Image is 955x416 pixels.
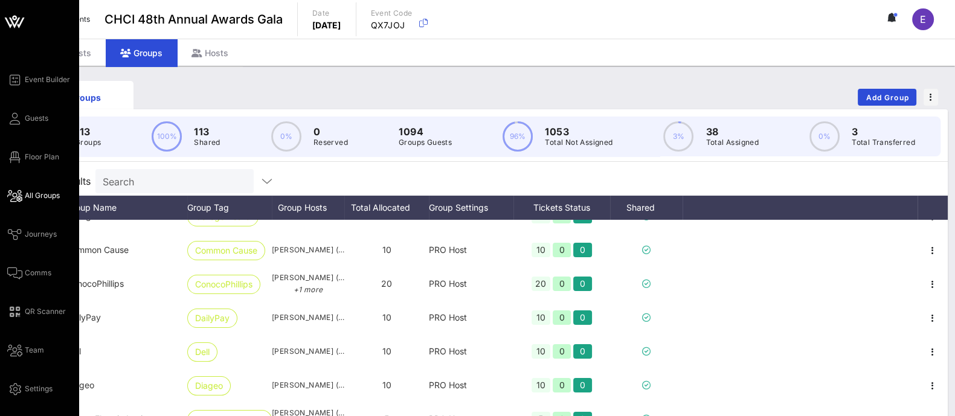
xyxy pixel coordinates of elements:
[382,346,391,356] span: 10
[706,124,759,139] p: 38
[852,124,915,139] p: 3
[381,278,392,289] span: 20
[194,124,220,139] p: 113
[75,136,101,149] p: Groups
[312,19,341,31] p: [DATE]
[532,277,550,291] div: 20
[25,113,48,124] span: Guests
[25,306,66,317] span: QR Scanner
[532,344,550,359] div: 10
[7,343,44,357] a: Team
[573,277,592,291] div: 0
[25,383,53,394] span: Settings
[532,310,550,325] div: 10
[371,19,413,31] p: QX7JOJ
[177,39,243,66] div: Hosts
[532,243,550,257] div: 10
[272,312,344,324] span: [PERSON_NAME] ([PERSON_NAME][EMAIL_ADDRESS][PERSON_NAME][DOMAIN_NAME])
[7,111,48,126] a: Guests
[553,310,571,325] div: 0
[25,267,51,278] span: Comms
[194,136,220,149] p: Shared
[66,278,124,289] span: ConocoPhillips
[371,7,413,19] p: Event Code
[553,344,571,359] div: 0
[25,152,59,162] span: Floor Plan
[553,277,571,291] div: 0
[314,136,348,149] p: Reserved
[272,345,344,357] span: [PERSON_NAME] ([EMAIL_ADDRESS][DOMAIN_NAME])
[858,89,916,106] button: Add Group
[272,196,344,220] div: Group Hosts
[7,72,70,87] a: Event Builder
[513,196,610,220] div: Tickets Status
[573,310,592,325] div: 0
[706,136,759,149] p: Total Assigned
[382,245,391,255] span: 10
[429,368,513,402] div: PRO Host
[399,136,452,149] p: Groups Guests
[7,188,60,203] a: All Groups
[75,124,101,139] p: 113
[187,196,272,220] div: Group Tag
[553,209,571,223] div: 0
[429,267,513,301] div: PRO Host
[532,209,550,223] div: 10
[573,209,592,223] div: 0
[344,196,429,220] div: Total Allocated
[573,378,592,392] div: 0
[912,8,934,30] div: E
[429,334,513,368] div: PRO Host
[25,190,60,201] span: All Groups
[573,243,592,257] div: 0
[195,377,223,395] span: Diageo
[573,344,592,359] div: 0
[382,312,391,322] span: 10
[46,91,124,104] div: Groups
[272,272,344,296] span: [PERSON_NAME] ([PERSON_NAME][EMAIL_ADDRESS][PERSON_NAME][DOMAIN_NAME])
[66,196,187,220] div: Group Name
[545,124,613,139] p: 1053
[195,242,257,260] span: Common Cause
[866,93,909,102] span: Add Group
[429,233,513,267] div: PRO Host
[429,301,513,334] div: PRO Host
[7,382,53,396] a: Settings
[312,7,341,19] p: Date
[610,196,683,220] div: Shared
[195,309,230,327] span: DailyPay
[399,124,452,139] p: 1094
[105,10,283,28] span: CHCI 48th Annual Awards Gala
[7,266,51,280] a: Comms
[7,227,57,242] a: Journeys
[272,379,344,391] span: [PERSON_NAME] ([PERSON_NAME][EMAIL_ADDRESS][PERSON_NAME][DOMAIN_NAME])
[532,378,550,392] div: 10
[66,245,129,255] span: Common Cause
[25,229,57,240] span: Journeys
[429,196,513,220] div: Group Settings
[106,39,177,66] div: Groups
[25,74,70,85] span: Event Builder
[7,150,59,164] a: Floor Plan
[7,304,66,319] a: QR Scanner
[195,343,210,361] span: Dell
[272,244,344,256] span: [PERSON_NAME] ([EMAIL_ADDRESS][DOMAIN_NAME])
[553,243,571,257] div: 0
[553,378,571,392] div: 0
[272,284,344,296] p: +1 more
[920,13,926,25] span: E
[852,136,915,149] p: Total Transferred
[314,124,348,139] p: 0
[25,345,44,356] span: Team
[195,275,252,293] span: ConocoPhillips
[66,312,101,322] span: DailyPay
[545,136,613,149] p: Total Not Assigned
[382,380,391,390] span: 10
[66,380,94,390] span: Diageo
